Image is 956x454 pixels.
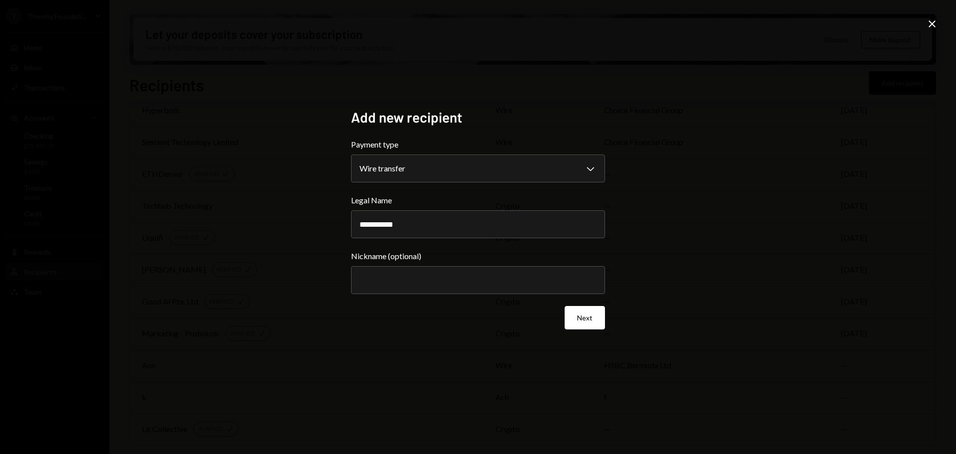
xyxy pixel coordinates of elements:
h2: Add new recipient [351,108,605,127]
button: Next [565,306,605,329]
label: Payment type [351,139,605,151]
label: Legal Name [351,194,605,206]
label: Nickname (optional) [351,250,605,262]
button: Payment type [351,154,605,182]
